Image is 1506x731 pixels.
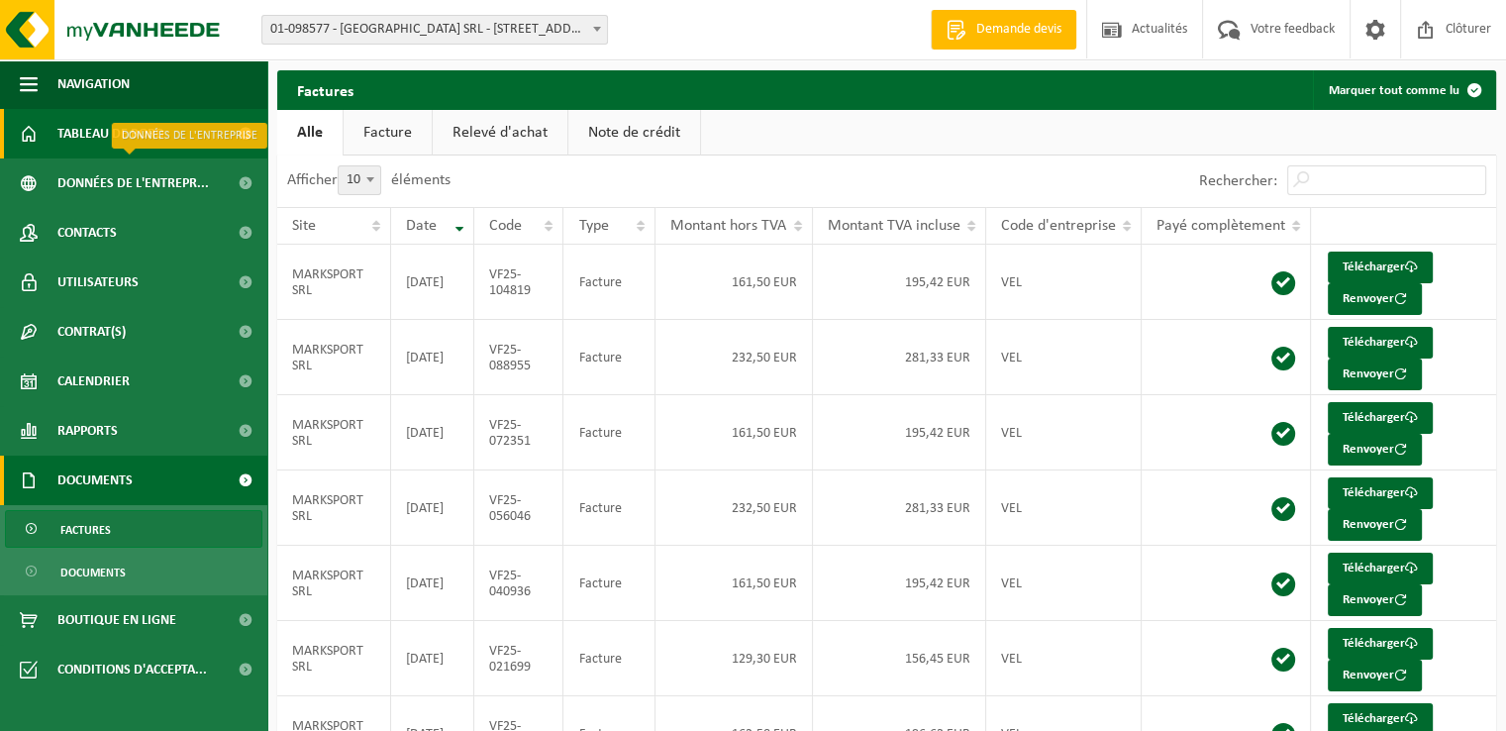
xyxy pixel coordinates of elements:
a: Télécharger [1328,252,1433,283]
span: Rapports [57,406,118,456]
td: VEL [986,395,1142,470]
a: Documents [5,553,262,590]
a: Télécharger [1328,553,1433,584]
td: Facture [563,621,654,696]
span: Factures [60,511,111,549]
span: Documents [57,456,133,505]
td: 161,50 EUR [655,245,813,320]
span: Type [578,218,608,234]
button: Renvoyer [1328,660,1422,691]
span: Demande devis [971,20,1066,40]
h2: Factures [277,70,373,109]
a: Télécharger [1328,327,1433,359]
td: [DATE] [391,245,474,320]
td: [DATE] [391,395,474,470]
a: Factures [5,510,262,548]
td: MARKSPORT SRL [277,320,391,395]
button: Renvoyer [1328,584,1422,616]
span: Boutique en ligne [57,595,176,645]
label: Afficher éléments [287,172,451,188]
a: Télécharger [1328,477,1433,509]
td: Facture [563,320,654,395]
span: Navigation [57,59,130,109]
span: Code d'entreprise [1001,218,1116,234]
a: Télécharger [1328,402,1433,434]
span: Montant TVA incluse [828,218,960,234]
td: 156,45 EUR [813,621,986,696]
span: Calendrier [57,357,130,406]
span: 01-098577 - MARKSPORT SRL - 4141 LOUVEIGNÉ, RUE DE L'ESPLANADE 54 [261,15,608,45]
td: Facture [563,245,654,320]
td: MARKSPORT SRL [277,395,391,470]
td: MARKSPORT SRL [277,470,391,546]
td: 161,50 EUR [655,395,813,470]
button: Renvoyer [1328,283,1422,315]
td: VF25-104819 [474,245,564,320]
span: Données de l'entrepr... [57,158,209,208]
span: Site [292,218,316,234]
td: 232,50 EUR [655,470,813,546]
td: 281,33 EUR [813,320,986,395]
td: Facture [563,395,654,470]
span: 01-098577 - MARKSPORT SRL - 4141 LOUVEIGNÉ, RUE DE L'ESPLANADE 54 [262,16,607,44]
td: [DATE] [391,621,474,696]
a: Facture [344,110,432,156]
a: Relevé d'achat [433,110,567,156]
button: Marquer tout comme lu [1313,70,1494,110]
td: VEL [986,546,1142,621]
td: Facture [563,470,654,546]
span: Montant hors TVA [670,218,786,234]
td: 129,30 EUR [655,621,813,696]
a: Alle [277,110,343,156]
td: 232,50 EUR [655,320,813,395]
td: VEL [986,470,1142,546]
span: Documents [60,554,126,591]
span: Conditions d'accepta... [57,645,207,694]
span: Date [406,218,437,234]
td: VF25-072351 [474,395,564,470]
td: MARKSPORT SRL [277,245,391,320]
span: Tableau de bord [57,109,164,158]
td: MARKSPORT SRL [277,546,391,621]
td: 161,50 EUR [655,546,813,621]
td: MARKSPORT SRL [277,621,391,696]
span: 10 [338,165,381,195]
button: Renvoyer [1328,434,1422,466]
td: VF25-021699 [474,621,564,696]
td: [DATE] [391,320,474,395]
span: Utilisateurs [57,258,139,307]
td: 195,42 EUR [813,245,986,320]
td: 195,42 EUR [813,546,986,621]
td: Facture [563,546,654,621]
td: VEL [986,320,1142,395]
button: Renvoyer [1328,359,1422,390]
span: Contrat(s) [57,307,126,357]
a: Demande devis [931,10,1076,50]
label: Rechercher: [1199,173,1277,189]
td: VEL [986,621,1142,696]
span: 10 [339,166,380,194]
button: Renvoyer [1328,509,1422,541]
a: Note de crédit [568,110,700,156]
span: Payé complètement [1156,218,1285,234]
span: Contacts [57,208,117,258]
td: VF25-088955 [474,320,564,395]
td: 195,42 EUR [813,395,986,470]
a: Télécharger [1328,628,1433,660]
span: Code [489,218,522,234]
td: VF25-056046 [474,470,564,546]
td: VEL [986,245,1142,320]
td: [DATE] [391,470,474,546]
td: VF25-040936 [474,546,564,621]
td: 281,33 EUR [813,470,986,546]
td: [DATE] [391,546,474,621]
